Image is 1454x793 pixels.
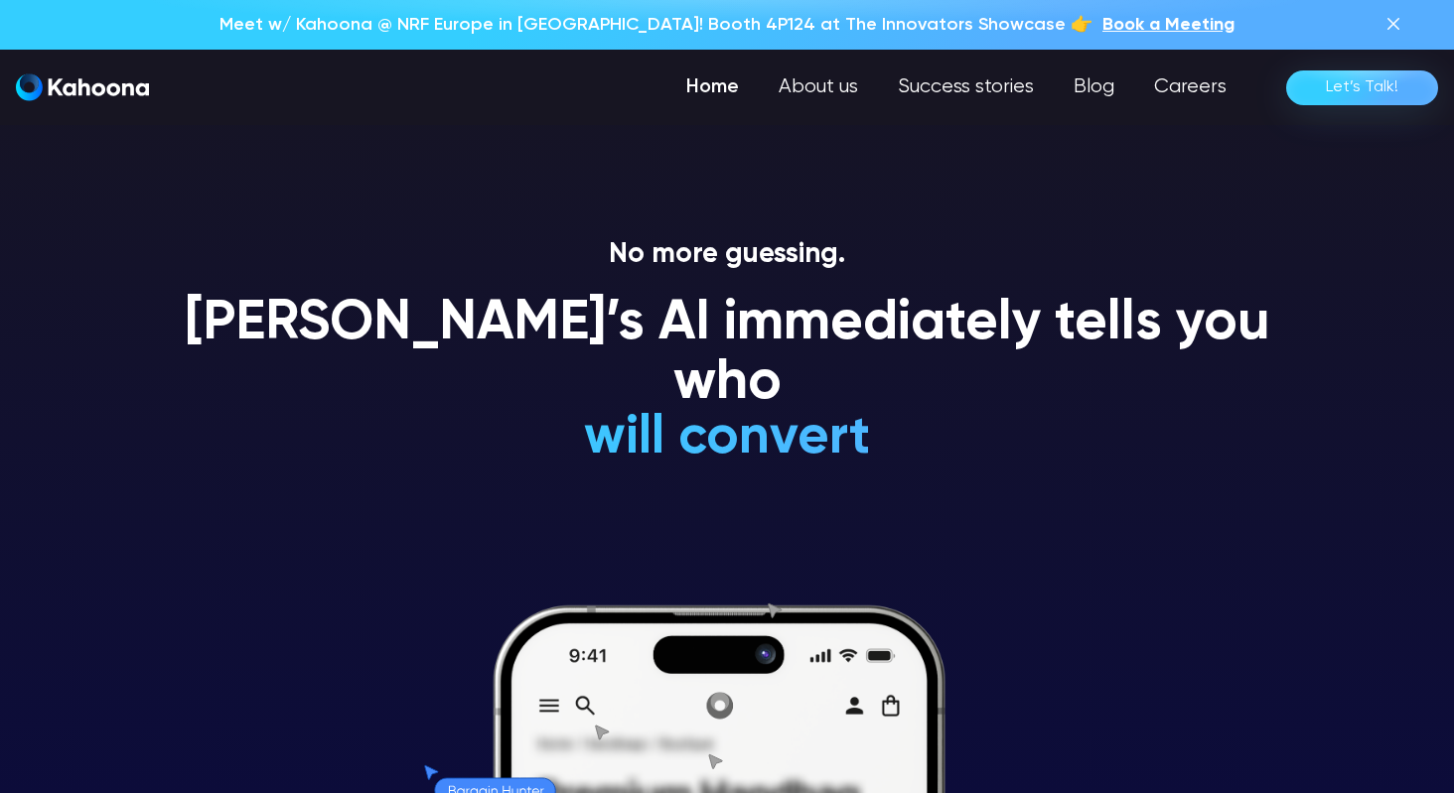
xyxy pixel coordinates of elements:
a: Let’s Talk! [1286,70,1438,105]
a: Book a Meeting [1102,12,1235,38]
a: Home [666,67,759,107]
a: Blog [1054,67,1134,107]
span: Book a Meeting [1102,16,1235,34]
div: Let’s Talk! [1326,71,1398,103]
p: No more guessing. [161,238,1293,272]
h1: will convert [435,409,1020,467]
h1: [PERSON_NAME]’s AI immediately tells you who [161,295,1293,413]
a: home [16,73,149,102]
a: Careers [1134,67,1246,107]
a: Success stories [878,67,1054,107]
p: Meet w/ Kahoona @ NRF Europe in [GEOGRAPHIC_DATA]! Booth 4P124 at The Innovators Showcase 👉 [219,12,1092,38]
a: About us [759,67,878,107]
img: Kahoona logo white [16,73,149,101]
